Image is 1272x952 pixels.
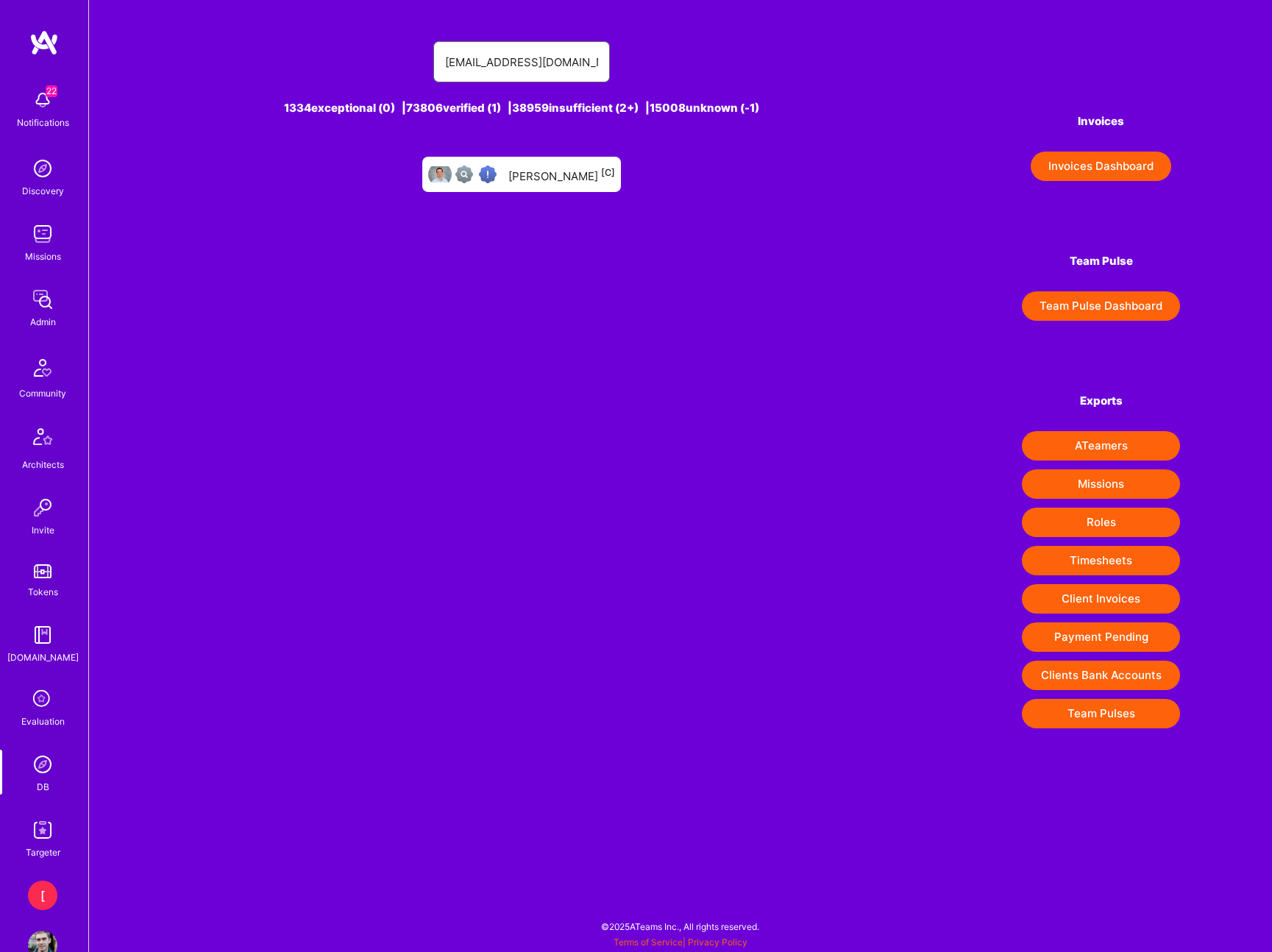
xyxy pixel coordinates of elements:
[7,650,79,665] div: [DOMAIN_NAME]
[22,183,64,199] div: Discovery
[1022,394,1180,408] h4: Exports
[1022,431,1180,461] button: ATeamers
[25,249,61,264] div: Missions
[601,167,615,178] sup: [C]
[479,166,497,183] img: High Potential User
[26,845,60,860] div: Targeter
[1022,699,1180,728] button: Team Pulses
[28,154,57,183] img: discovery
[28,815,57,845] img: Skill Targeter
[1022,508,1180,537] button: Roles
[24,881,61,910] a: [
[1022,622,1180,652] button: Payment Pending
[1022,152,1180,181] a: Invoices Dashboard
[28,620,57,650] img: guide book
[25,422,60,457] img: Architects
[614,937,747,948] span: |
[32,522,54,538] div: Invite
[28,285,57,314] img: admin teamwork
[508,165,615,184] div: [PERSON_NAME]
[37,779,49,795] div: DB
[428,163,452,186] img: User Avatar
[46,85,57,97] span: 22
[1022,584,1180,614] button: Client Invoices
[88,908,1272,945] div: © 2025 ATeams Inc., All rights reserved.
[1022,115,1180,128] h4: Invoices
[1022,546,1180,575] button: Timesheets
[19,386,66,401] div: Community
[614,937,683,948] a: Terms of Service
[28,881,57,910] div: [
[28,584,58,600] div: Tokens
[34,564,51,578] img: tokens
[22,457,64,472] div: Architects
[29,29,59,56] img: logo
[30,314,56,330] div: Admin
[416,151,627,198] a: User AvatarNot fully vettedHigh Potential User[PERSON_NAME][C]
[17,115,69,130] div: Notifications
[28,85,57,115] img: bell
[29,686,57,714] i: icon SelectionTeam
[28,219,57,249] img: teamwork
[28,493,57,522] img: Invite
[688,937,747,948] a: Privacy Policy
[21,714,65,729] div: Evaluation
[445,43,598,81] input: Search for an A-Teamer
[1022,661,1180,690] button: Clients Bank Accounts
[1022,291,1180,321] button: Team Pulse Dashboard
[1031,152,1171,181] button: Invoices Dashboard
[28,750,57,779] img: Admin Search
[181,100,862,116] div: 1334 exceptional (0) | 73806 verified (1) | 38959 insufficient (2+) | 15008 unknown (-1)
[25,350,60,386] img: Community
[1022,255,1180,268] h4: Team Pulse
[1022,469,1180,499] button: Missions
[455,166,473,183] img: Not fully vetted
